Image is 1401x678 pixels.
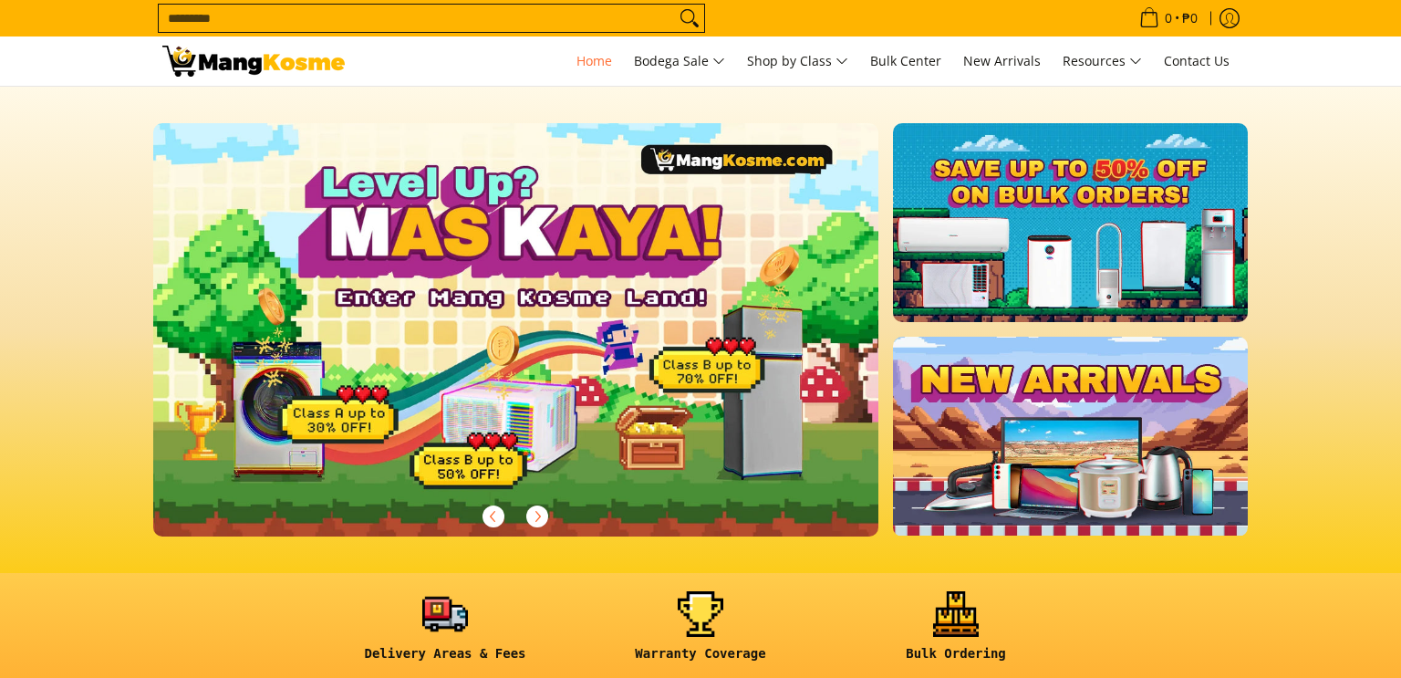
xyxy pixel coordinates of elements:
img: Mang Kosme: Your Home Appliances Warehouse Sale Partner! [162,46,345,77]
button: Search [675,5,704,32]
span: Shop by Class [747,50,848,73]
img: Gaming desktop banner [153,123,878,537]
a: New Arrivals [954,37,1050,86]
a: Shop by Class [738,37,857,86]
a: Contact Us [1155,37,1239,86]
a: Resources [1053,37,1151,86]
a: <h6><strong>Bulk Ordering</strong></h6> [837,591,1074,676]
a: <h6><strong>Delivery Areas & Fees</strong></h6> [327,591,564,676]
a: Bulk Center [861,37,950,86]
a: <h6><strong>Warranty Coverage</strong></h6> [582,591,819,676]
span: • [1134,8,1203,28]
span: ₱0 [1179,12,1200,25]
button: Previous [473,496,514,537]
a: Home [567,37,621,86]
a: Bodega Sale [625,37,734,86]
span: Resources [1063,50,1142,73]
span: Home [576,52,612,69]
span: Contact Us [1164,52,1230,69]
button: Next [517,496,557,537]
span: 0 [1162,12,1175,25]
span: Bulk Center [870,52,941,69]
nav: Main Menu [363,37,1239,86]
span: Bodega Sale [634,50,725,73]
span: New Arrivals [963,52,1041,69]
